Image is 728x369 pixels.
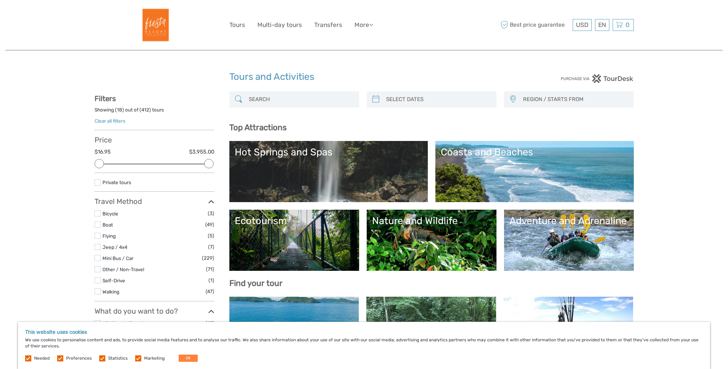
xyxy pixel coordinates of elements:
a: ATV/Quads/Buggies [102,320,148,326]
h3: Travel Method [95,197,214,206]
a: Other / Non-Travel [102,266,144,272]
a: Clear all filters [95,118,125,124]
div: Showing ( ) out of ( ) tours [95,106,214,118]
a: Hot Springs and Spas [235,146,422,197]
label: Needed [34,355,50,361]
div: Nature and Wildlife [372,215,491,227]
label: $3,955.00 [189,148,214,156]
label: Preferences [66,355,92,361]
label: $16.95 [95,148,111,156]
div: Adventure and Adrenaline [509,215,628,227]
a: Boat [102,222,113,228]
span: (49) [205,220,214,229]
label: 412 [141,106,149,113]
b: Top Attractions [229,123,287,132]
button: OK [179,355,198,362]
span: (1) [209,276,214,284]
b: Find your tour [229,278,283,288]
a: Bicycle [102,211,118,217]
input: SEARCH [246,93,356,106]
div: Ecotourism [235,215,354,227]
label: 18 [117,106,122,113]
span: (12) [206,319,214,327]
span: Best price guarantee [499,19,571,31]
a: More [354,20,373,30]
a: Flying [102,233,116,239]
div: We use cookies to personalise content and ads, to provide social media features and to analyse ou... [18,322,710,369]
div: Hot Springs and Spas [235,146,422,158]
a: Self-Drive [102,278,125,283]
span: USD [576,21,589,28]
a: Adventure and Adrenaline [509,215,628,265]
img: PurchaseViaTourDesk.png [560,74,633,83]
span: (229) [202,254,214,262]
a: Transfers [314,20,342,30]
a: Jeep / 4x4 [102,244,127,250]
button: REGION / STARTS FROM [520,94,630,105]
h3: What do you want to do? [95,307,214,315]
h3: Price [95,136,214,144]
span: (7) [208,243,214,251]
label: Marketing [144,355,165,361]
div: EN [595,19,609,31]
span: 0 [624,21,631,28]
a: Coasts and Beaches [441,146,628,197]
a: Mini Bus / Car [102,255,133,261]
a: Tours [229,20,245,30]
span: (3) [208,209,214,218]
label: Statistics [108,355,128,361]
a: Nature and Wildlife [372,215,491,265]
span: (71) [206,265,214,273]
h5: This website uses cookies [25,329,703,335]
a: Walking [102,289,119,295]
h1: Tours and Activities [229,71,499,83]
input: SELECT DATES [383,93,493,106]
a: Ecotourism [235,215,354,265]
span: (5) [208,232,214,240]
strong: Filters [95,94,116,103]
div: Coasts and Beaches [441,146,628,158]
a: Private tours [102,179,131,185]
img: Fiesta Resort [135,5,174,45]
a: Multi-day tours [257,20,302,30]
span: (47) [206,287,214,296]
